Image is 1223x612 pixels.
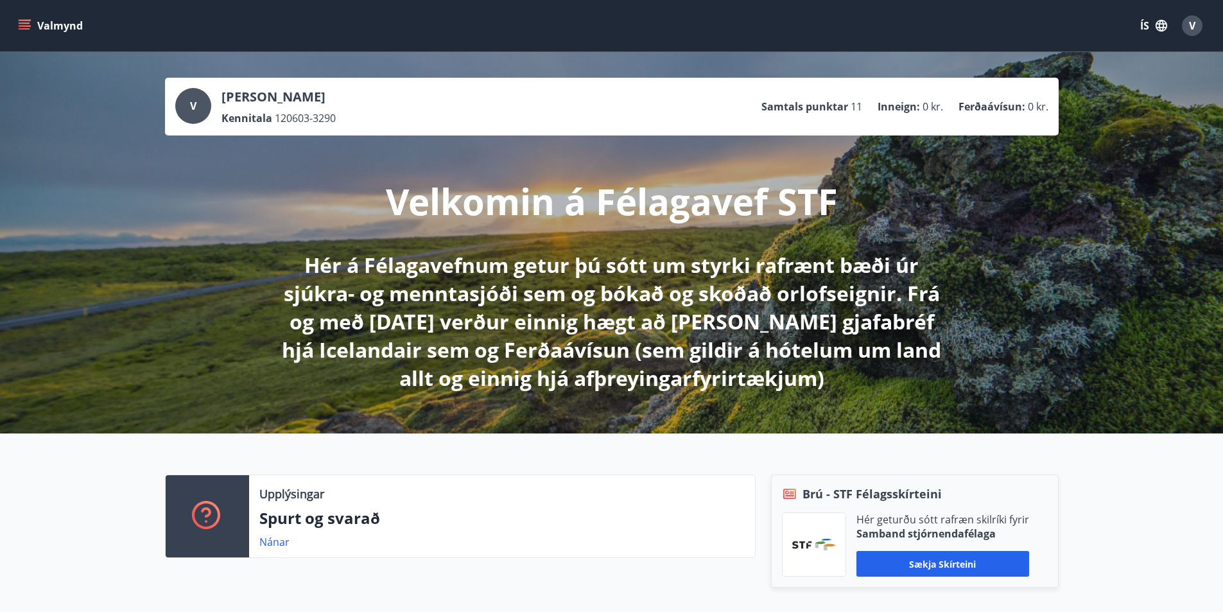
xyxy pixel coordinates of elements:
span: 120603-3290 [275,111,336,125]
p: Samtals punktar [761,100,848,114]
p: Samband stjórnendafélaga [856,527,1029,541]
button: menu [15,14,88,37]
button: Sækja skírteini [856,551,1029,577]
span: 0 kr. [923,100,943,114]
span: V [190,99,196,113]
span: 0 kr. [1028,100,1048,114]
p: [PERSON_NAME] [221,88,336,106]
p: Upplýsingar [259,485,324,502]
p: Kennitala [221,111,272,125]
button: V [1177,10,1208,41]
p: Ferðaávísun : [958,100,1025,114]
span: V [1189,19,1195,33]
span: 11 [851,100,862,114]
a: Nánar [259,535,290,549]
p: Velkomin á Félagavef STF [386,177,838,225]
p: Hér geturðu sótt rafræn skilríki fyrir [856,512,1029,527]
p: Spurt og svarað [259,507,745,529]
span: Brú - STF Félagsskírteini [802,485,942,502]
img: vjCaq2fThgY3EUYqSgpjEiBg6WP39ov69hlhuPVN.png [792,539,836,550]
p: Hér á Félagavefnum getur þú sótt um styrki rafrænt bæði úr sjúkra- og menntasjóði sem og bókað og... [273,251,951,392]
p: Inneign : [878,100,920,114]
button: ÍS [1133,14,1174,37]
